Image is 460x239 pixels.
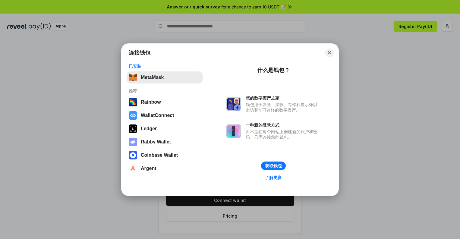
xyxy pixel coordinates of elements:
div: Rainbow [141,99,161,105]
div: 您的数字资产之家 [246,95,320,101]
img: svg+xml,%3Csvg%20width%3D%2228%22%20height%3D%2228%22%20viewBox%3D%220%200%2028%2028%22%20fill%3D... [129,151,137,159]
h1: 连接钱包 [129,49,150,56]
img: svg+xml,%3Csvg%20width%3D%2228%22%20height%3D%2228%22%20viewBox%3D%220%200%2028%2028%22%20fill%3D... [129,164,137,173]
div: 什么是钱包？ [257,67,290,74]
button: Ledger [127,123,203,135]
button: Coinbase Wallet [127,149,203,161]
div: WalletConnect [141,113,174,118]
div: 已安装 [129,64,201,69]
img: svg+xml,%3Csvg%20width%3D%22120%22%20height%3D%22120%22%20viewBox%3D%220%200%20120%20120%22%20fil... [129,98,137,106]
div: MetaMask [141,75,164,80]
div: Argent [141,166,156,171]
div: 了解更多 [265,175,282,180]
button: Rabby Wallet [127,136,203,148]
div: 一种新的登录方式 [246,122,320,128]
div: Rabby Wallet [141,139,171,145]
img: svg+xml,%3Csvg%20xmlns%3D%22http%3A%2F%2Fwww.w3.org%2F2000%2Fsvg%22%20fill%3D%22none%22%20viewBox... [226,97,241,111]
img: svg+xml,%3Csvg%20fill%3D%22none%22%20height%3D%2233%22%20viewBox%3D%220%200%2035%2033%22%20width%... [129,73,137,82]
button: Rainbow [127,96,203,108]
button: Argent [127,162,203,175]
button: Close [325,49,334,57]
button: WalletConnect [127,109,203,121]
a: 了解更多 [261,174,285,181]
div: 钱包用于发送、接收、存储和显示像以太坊和NFT这样的数字资产。 [246,102,320,113]
div: 而不是在每个网站上创建新的账户和密码，只需连接您的钱包。 [246,129,320,140]
div: 获取钱包 [265,163,282,168]
img: svg+xml,%3Csvg%20xmlns%3D%22http%3A%2F%2Fwww.w3.org%2F2000%2Fsvg%22%20fill%3D%22none%22%20viewBox... [226,124,241,138]
div: Coinbase Wallet [141,153,178,158]
img: svg+xml,%3Csvg%20xmlns%3D%22http%3A%2F%2Fwww.w3.org%2F2000%2Fsvg%22%20fill%3D%22none%22%20viewBox... [129,138,137,146]
button: 获取钱包 [261,162,286,170]
img: svg+xml,%3Csvg%20width%3D%2228%22%20height%3D%2228%22%20viewBox%3D%220%200%2028%2028%22%20fill%3D... [129,111,137,120]
img: svg+xml,%3Csvg%20xmlns%3D%22http%3A%2F%2Fwww.w3.org%2F2000%2Fsvg%22%20width%3D%2228%22%20height%3... [129,124,137,133]
div: 推荐 [129,88,201,94]
div: Ledger [141,126,157,131]
button: MetaMask [127,71,203,83]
